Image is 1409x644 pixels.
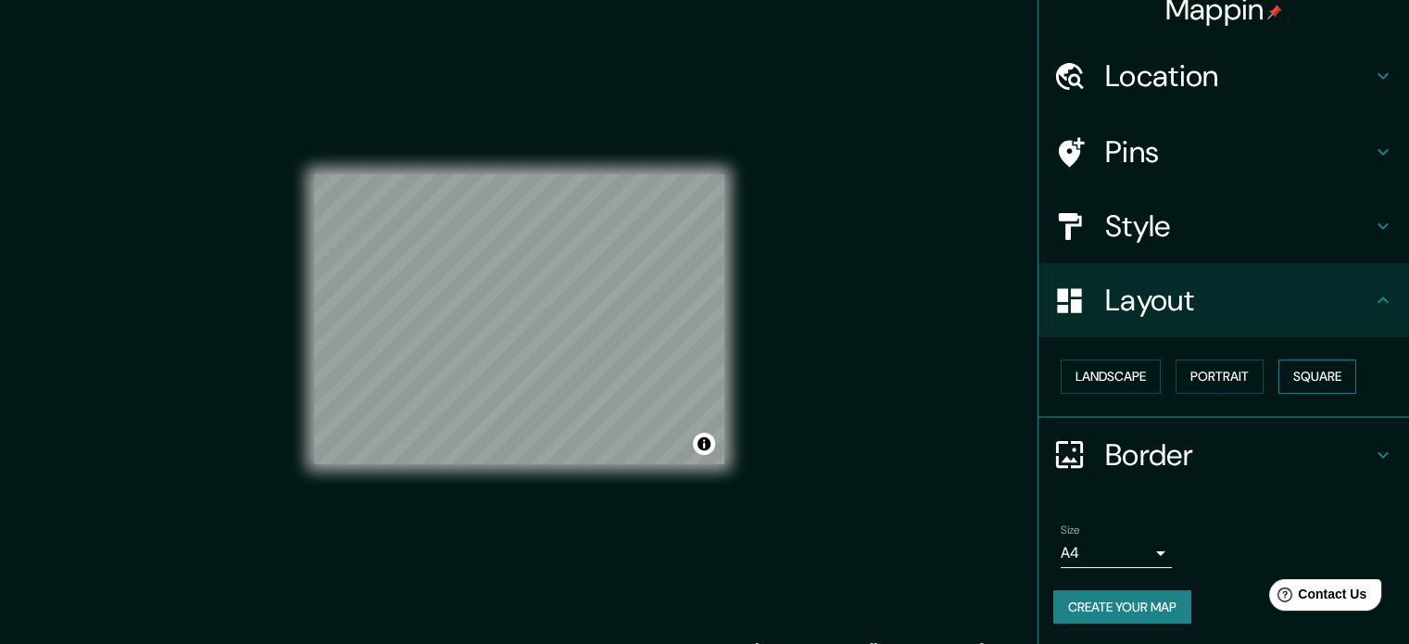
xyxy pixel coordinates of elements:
h4: Pins [1105,133,1372,170]
button: Create your map [1053,590,1191,625]
div: Location [1038,39,1409,113]
label: Size [1061,522,1080,537]
div: A4 [1061,538,1172,568]
canvas: Map [314,174,724,464]
div: Border [1038,418,1409,492]
button: Square [1278,360,1356,394]
h4: Border [1105,436,1372,474]
div: Style [1038,189,1409,263]
h4: Layout [1105,282,1372,319]
img: pin-icon.png [1267,5,1282,19]
h4: Style [1105,208,1372,245]
button: Portrait [1176,360,1264,394]
div: Layout [1038,263,1409,337]
h4: Location [1105,57,1372,95]
button: Toggle attribution [693,433,715,455]
iframe: Help widget launcher [1244,572,1389,624]
div: Pins [1038,115,1409,189]
button: Landscape [1061,360,1161,394]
